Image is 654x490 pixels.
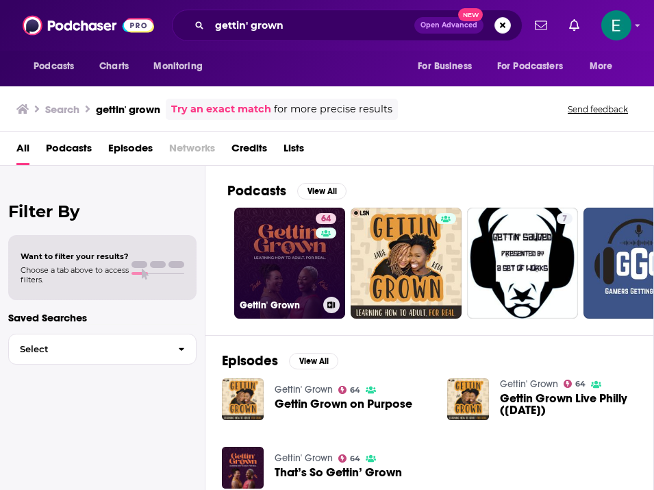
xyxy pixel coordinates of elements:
button: open menu [408,53,489,79]
h3: gettin' grown [96,103,160,116]
button: View All [289,353,338,369]
span: Logged in as ellien [601,10,631,40]
a: Lists [284,137,304,165]
h3: Search [45,103,79,116]
button: Select [8,334,197,365]
img: That’s So Gettin’ Grown [222,447,264,489]
a: 64Gettin' Grown [234,208,345,319]
h2: Podcasts [227,182,286,199]
img: User Profile [601,10,631,40]
img: Gettin Grown Live Philly (9-22-2018) [447,378,489,420]
span: Podcasts [34,57,74,76]
a: 7 [557,213,573,224]
a: Charts [90,53,137,79]
span: for more precise results [274,101,392,117]
span: Monitoring [153,57,202,76]
span: For Podcasters [497,57,563,76]
span: Want to filter your results? [21,252,129,261]
span: 7 [562,212,567,226]
span: Open Advanced [420,22,477,29]
span: For Business [418,57,472,76]
img: Gettin Grown on Purpose [222,378,264,420]
a: Show notifications dropdown [529,14,553,37]
button: Send feedback [564,103,632,115]
a: All [16,137,29,165]
span: 64 [350,387,360,393]
a: 64 [338,386,361,394]
p: Saved Searches [8,311,197,324]
a: 64 [564,380,586,388]
a: Gettin Grown on Purpose [275,398,412,410]
h3: Gettin' Grown [240,299,318,311]
a: Credits [231,137,267,165]
a: PodcastsView All [227,182,347,199]
span: New [458,8,483,21]
span: Select [9,345,167,354]
h2: Episodes [222,352,278,369]
div: Search podcasts, credits, & more... [172,10,523,41]
input: Search podcasts, credits, & more... [210,14,414,36]
a: 64 [316,213,336,224]
span: Charts [99,57,129,76]
button: open menu [580,53,630,79]
span: Networks [169,137,215,165]
a: Show notifications dropdown [564,14,585,37]
a: Episodes [108,137,153,165]
a: Gettin' Grown [275,452,333,464]
button: open menu [144,53,220,79]
span: More [590,57,613,76]
span: Choose a tab above to access filters. [21,265,129,284]
a: EpisodesView All [222,352,338,369]
button: open menu [24,53,92,79]
span: 64 [350,456,360,462]
button: Open AdvancedNew [414,17,483,34]
button: Show profile menu [601,10,631,40]
h2: Filter By [8,201,197,221]
a: Gettin' Grown [275,384,333,395]
a: Podcasts [46,137,92,165]
a: Gettin' Grown [500,378,558,390]
span: 64 [321,212,331,226]
a: 64 [338,454,361,463]
a: Try an exact match [171,101,271,117]
span: 64 [575,381,586,387]
button: open menu [488,53,583,79]
a: That’s So Gettin’ Grown [275,467,402,478]
button: View All [297,183,347,199]
a: 7 [467,208,578,319]
img: Podchaser - Follow, Share and Rate Podcasts [23,12,154,38]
